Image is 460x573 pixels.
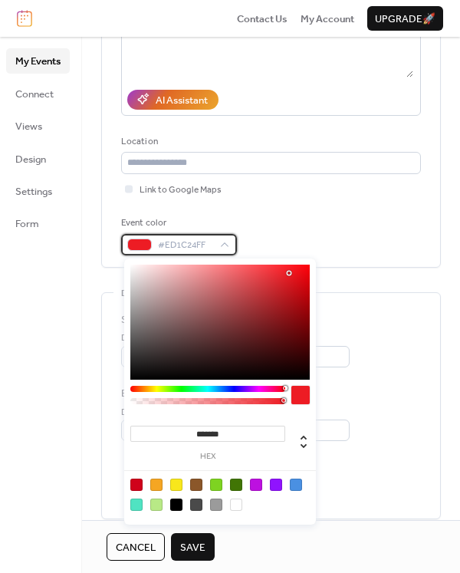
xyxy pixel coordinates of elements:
div: #BD10E0 [250,479,262,491]
div: Location [121,134,418,150]
div: Event color [121,216,234,231]
a: Design [6,147,70,171]
div: #4A4A4A [190,499,202,511]
span: Link to Google Maps [140,183,222,198]
div: AI Assistant [156,93,208,108]
a: My Account [301,11,354,26]
span: My Events [15,54,61,69]
button: Cancel [107,533,165,561]
div: #FFFFFF [230,499,242,511]
span: Design [15,152,46,167]
span: Date [121,331,140,346]
div: #B8E986 [150,499,163,511]
div: #000000 [170,499,182,511]
div: #7ED321 [210,479,222,491]
span: Upgrade 🚀 [375,12,435,27]
div: #50E3C2 [130,499,143,511]
a: Settings [6,179,70,203]
span: Date [121,405,140,420]
div: #9013FE [270,479,282,491]
span: Views [15,119,42,134]
div: #D0021B [130,479,143,491]
label: hex [130,453,285,461]
span: Save [180,540,205,555]
div: #417505 [230,479,242,491]
span: Contact Us [237,12,287,27]
button: Upgrade🚀 [367,6,443,31]
button: AI Assistant [127,90,219,110]
a: My Events [6,48,70,73]
div: Start date [121,312,166,328]
span: Form [15,216,39,232]
div: #F5A623 [150,479,163,491]
div: End date [121,386,160,401]
div: #4A90E2 [290,479,302,491]
a: Connect [6,81,70,106]
img: logo [17,10,32,27]
div: #F8E71C [170,479,182,491]
span: Cancel [116,540,156,555]
span: My Account [301,12,354,27]
a: Contact Us [237,11,287,26]
span: Date and time [121,286,186,301]
span: Settings [15,184,52,199]
div: #9B9B9B [210,499,222,511]
a: Views [6,114,70,138]
span: #ED1C24FF [158,238,212,253]
div: #8B572A [190,479,202,491]
button: Save [171,533,215,561]
span: Connect [15,87,54,102]
a: Form [6,211,70,235]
